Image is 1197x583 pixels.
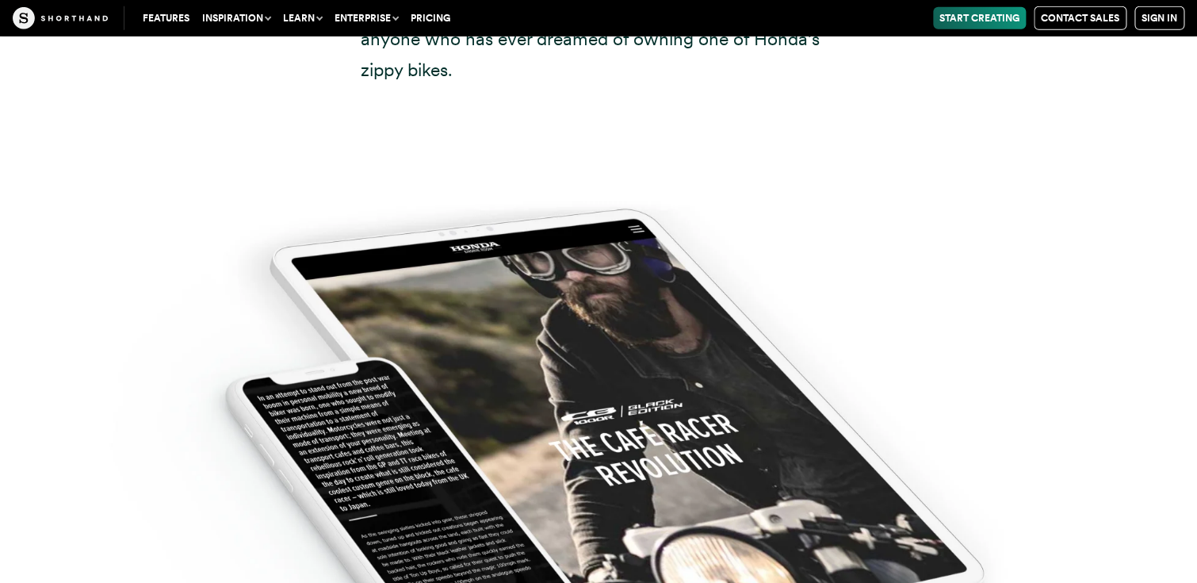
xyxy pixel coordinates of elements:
[933,7,1026,29] a: Start Creating
[136,7,196,29] a: Features
[277,7,328,29] button: Learn
[328,7,404,29] button: Enterprise
[404,7,457,29] a: Pricing
[1134,6,1184,30] a: Sign in
[196,7,277,29] button: Inspiration
[1034,6,1126,30] a: Contact Sales
[13,7,108,29] img: The Craft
